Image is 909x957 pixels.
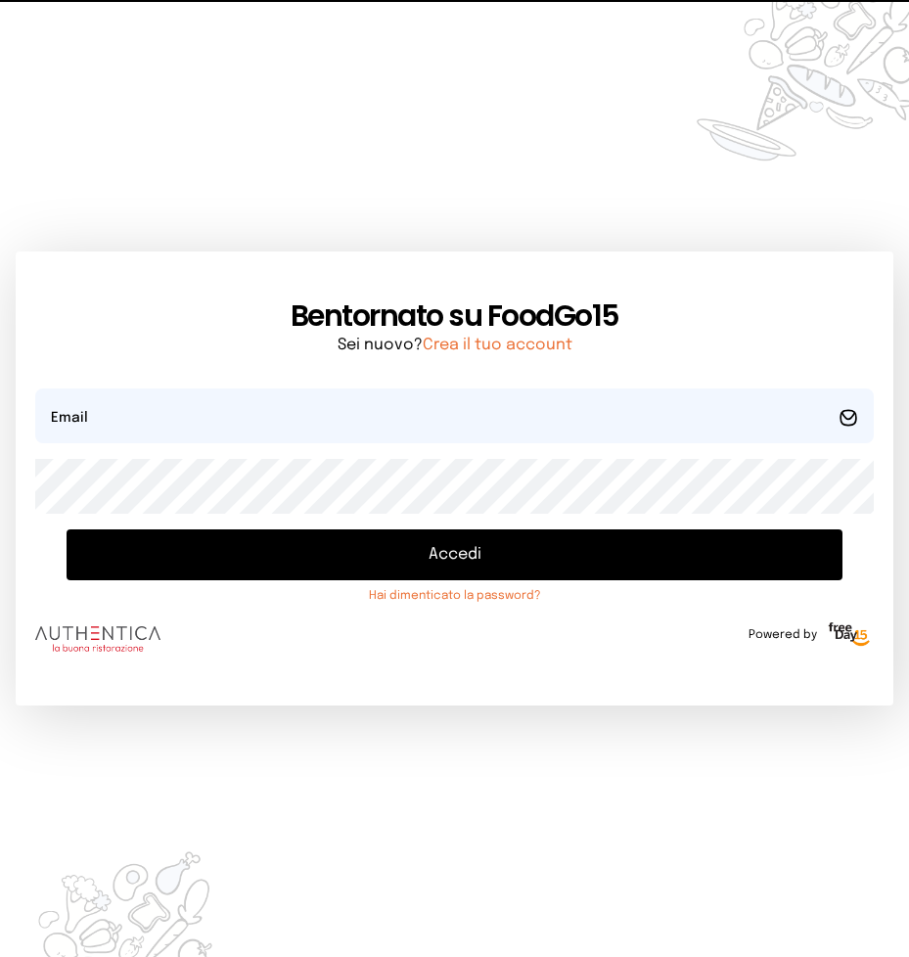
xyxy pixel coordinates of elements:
button: Accedi [67,529,842,580]
h1: Bentornato su FoodGo15 [35,298,874,334]
a: Hai dimenticato la password? [67,588,842,604]
p: Sei nuovo? [35,334,874,357]
span: Powered by [749,627,817,643]
img: logo-freeday.3e08031.png [825,619,874,651]
a: Crea il tuo account [423,337,572,353]
img: logo.8f33a47.png [35,626,160,652]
